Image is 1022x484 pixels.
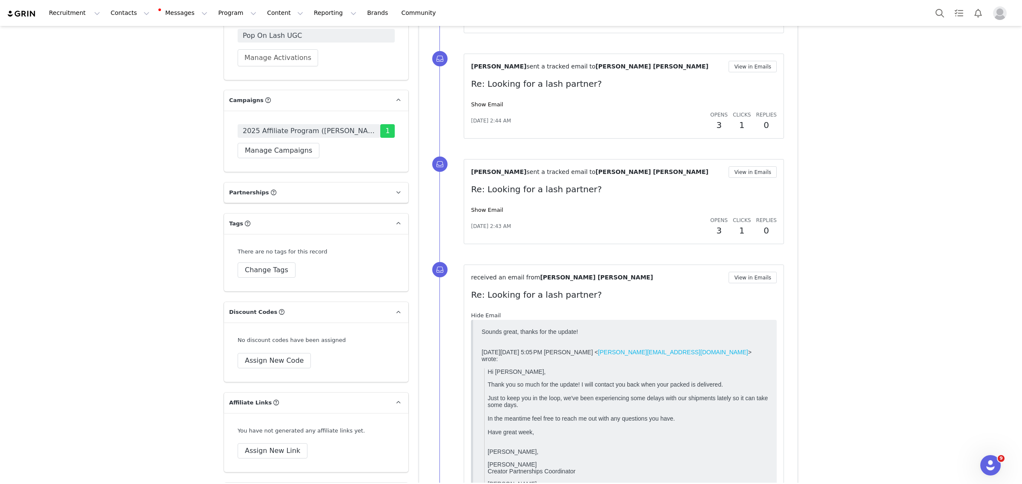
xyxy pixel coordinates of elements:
[471,168,526,175] span: [PERSON_NAME]
[540,274,653,281] span: [PERSON_NAME] [PERSON_NAME]
[26,88,183,95] span: 1 vertical UGC video (10–15 sec, up-close lash application)
[471,183,777,196] p: Re: Looking for a lash partner?
[3,37,290,51] div: [DATE][DATE] 9:39 AM [PERSON_NAME] < > wrote:
[993,6,1007,20] img: placeholder-profile.jpg
[3,24,290,37] div: [DATE][DATE] 5:05 PM [PERSON_NAME] < > wrote:
[471,207,503,213] a: Show Email
[998,455,1005,462] span: 9
[9,135,290,142] p: Warmly,
[471,101,503,108] a: Show Email
[471,274,540,281] span: received an email from
[710,224,728,237] h2: 3
[229,219,243,228] span: Tags
[229,308,277,316] span: Discount Codes
[526,168,595,175] span: sent a tracked email to
[9,70,290,90] p: I wanted to quickly check in and share that I’ll be transitioning out of my role at [PERSON_NAME]...
[9,236,290,250] p: Creator Partnerships Coordinator
[9,256,58,263] a: [PERSON_NAME]
[9,136,290,150] p: [PERSON_NAME] Creator Partnerships Coordinator
[9,256,290,283] p: We stand for vegan & cruelty-free beauty
[229,188,269,197] span: Partnerships
[756,112,777,118] span: Replies
[9,56,290,70] p: Based on our internal information your package was delivered. Please let us know that you package...
[9,236,59,243] strong: [PERSON_NAME]
[26,114,127,121] span: Ads usage rights - no posting required
[106,3,155,23] button: Contacts
[238,443,307,458] button: Assign New Link
[9,179,290,185] p: Just reply to this email with your estimated content delivery date (ideally [DATE] of receiving it).
[9,43,290,50] p: Hi [PERSON_NAME],
[238,248,327,256] div: There are no tags for this record
[9,43,290,50] p: Hey [PERSON_NAME],
[238,49,318,66] button: Manage Activations
[121,134,184,140] a: [URL][DOMAIN_NAME]
[9,224,290,231] p: Best,
[471,312,501,319] a: Hide Email
[756,224,777,237] h2: 0
[309,3,362,23] button: Reporting
[380,124,395,138] span: 1
[733,217,751,223] span: Clicks
[471,288,777,301] p: Re: Looking for a lash partner?
[9,191,290,205] p: Let us know if you need anything as well, we’re here to answer any questions and help make the sh...
[213,3,261,23] button: Program
[756,119,777,131] h2: 0
[710,217,728,223] span: Opens
[471,63,526,70] span: [PERSON_NAME]
[9,76,290,83] p: Content Breakdown:
[9,57,290,64] p: Hi [PERSON_NAME],
[3,17,290,24] div: Congratulations on your new position.
[3,3,290,10] div: Hi [PERSON_NAME],
[9,159,290,173] p: Next Steps:
[3,3,290,10] div: Sounds great, thanks for the update!
[969,3,988,23] button: Notifications
[9,134,290,140] p: Full brief with details, tips, and inspo here:
[595,168,708,175] span: [PERSON_NAME] [PERSON_NAME]
[238,353,311,368] button: Assign New Code
[3,24,290,37] div: [DATE][DATE] 2:43 PM [PERSON_NAME] < > wrote:
[238,336,395,344] div: No discount codes have been assigned
[471,222,511,230] span: [DATE] 2:43 AM
[26,101,86,108] span: All raw clips (unedited)
[733,119,751,131] h2: 1
[3,10,290,17] div: It's been a pleasure working with you!
[229,399,272,407] span: Affiliate Links
[9,156,290,182] p: [PERSON_NAME] We stand for vegan & cruelty-free beauty
[238,427,395,435] div: You have not generated any affiliate links yet.
[3,3,290,10] div: Yes, I received them. And video will be posted soon and I will share with you.
[238,143,319,158] button: Manage Campaigns
[595,63,708,70] span: [PERSON_NAME] [PERSON_NAME]
[362,3,396,23] a: Brands
[930,3,949,23] button: Search
[729,61,777,72] button: View in Emails
[9,123,290,130] p: [PERSON_NAME],
[120,24,270,31] a: [PERSON_NAME][EMAIL_ADDRESS][DOMAIN_NAME]
[471,77,777,90] p: Re: Looking for a lash partner?
[471,117,511,125] span: [DATE] 2:44 AM
[980,455,1001,475] iframe: Intercom live chat
[243,31,390,41] span: Pop On Lash UGC
[526,63,595,70] span: sent a tracked email to
[729,272,777,283] button: View in Emails
[7,10,37,18] img: grin logo
[9,211,290,218] p: Thanks again for partnering with us. Can’t wait to see what you create!
[710,112,728,118] span: Opens
[120,37,270,44] a: [PERSON_NAME][EMAIL_ADDRESS][DOMAIN_NAME]
[9,96,290,117] p: Moving forward, you’ll be in touch with [PERSON_NAME] and [PERSON_NAME] (cc’d here), who are taki...
[44,3,105,23] button: Recruitment
[9,122,290,129] p: I’m excited to see what you all create together!
[7,7,350,16] body: Rich Text Area. Press ALT-0 for help.
[229,96,264,105] span: Campaigns
[733,112,751,118] span: Clicks
[396,3,445,23] a: Community
[988,6,1015,20] button: Profile
[243,126,375,136] span: 2025 Affiliate Program ([PERSON_NAME])
[950,3,968,23] a: Tasks
[733,224,751,237] h2: 1
[262,3,308,23] button: Content
[756,217,777,223] span: Replies
[9,56,290,117] p: Thank you so much for the update! I will contact you back when your packed is delivered. Just to ...
[238,262,296,278] button: Change Tags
